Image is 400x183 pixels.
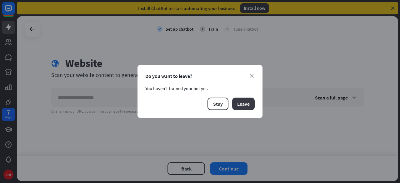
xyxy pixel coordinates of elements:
div: You haven’t trained your bot yet. [145,85,255,91]
button: Open LiveChat chat widget [5,3,24,21]
i: close [250,74,254,78]
button: Stay [207,98,228,110]
div: Do you want to leave? [145,73,255,79]
button: Leave [232,98,255,110]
